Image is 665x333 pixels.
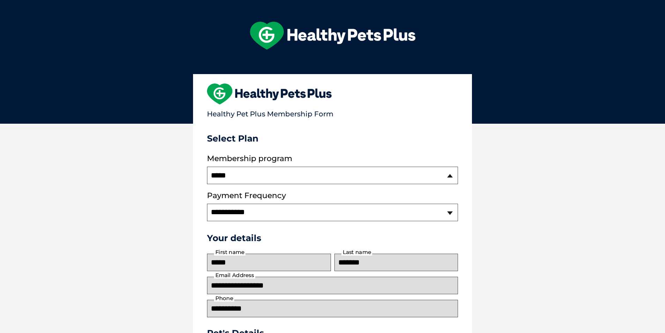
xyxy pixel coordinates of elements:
label: Membership program [207,154,458,163]
h3: Select Plan [207,133,458,144]
label: Email Address [214,272,255,278]
label: Last name [341,249,372,255]
img: heart-shape-hpp-logo-large.png [207,84,332,104]
img: hpp-logo-landscape-green-white.png [250,22,415,50]
label: Phone [214,295,234,302]
p: Healthy Pet Plus Membership Form [207,107,458,118]
h3: Your details [207,233,458,243]
label: First name [214,249,245,255]
label: Payment Frequency [207,191,286,200]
